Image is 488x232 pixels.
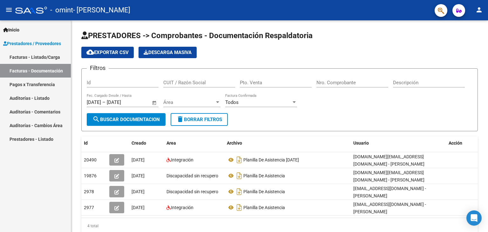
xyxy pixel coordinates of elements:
[166,140,176,146] span: Area
[87,64,109,72] h3: Filtros
[171,113,228,126] button: Borrar Filtros
[243,189,285,194] span: Planilla De Asistencia
[139,47,197,58] button: Descarga Masiva
[132,189,145,194] span: [DATE]
[353,140,369,146] span: Usuario
[86,50,129,55] span: Exportar CSV
[475,6,483,14] mat-icon: person
[164,136,224,150] datatable-header-cell: Area
[139,47,197,58] app-download-masive: Descarga masiva de comprobantes (adjuntos)
[163,99,215,105] span: Área
[50,3,73,17] span: - omint
[3,40,61,47] span: Prestadores / Proveedores
[224,136,351,150] datatable-header-cell: Archivo
[3,26,19,33] span: Inicio
[351,136,446,150] datatable-header-cell: Usuario
[243,157,299,162] span: Planilla De Asistencia [DATE]
[5,6,13,14] mat-icon: menu
[449,140,462,146] span: Acción
[144,50,192,55] span: Descarga Masiva
[171,205,193,210] span: Integración
[151,99,158,106] button: Open calendar
[84,189,94,194] span: 2978
[235,155,243,165] i: Descargar documento
[235,171,243,181] i: Descargar documento
[92,115,100,123] mat-icon: search
[81,31,313,40] span: PRESTADORES -> Comprobantes - Documentación Respaldatoria
[176,115,184,123] mat-icon: delete
[87,99,101,105] input: Fecha inicio
[132,205,145,210] span: [DATE]
[225,99,239,105] span: Todos
[353,186,426,198] span: [EMAIL_ADDRESS][DOMAIN_NAME] - [PERSON_NAME]
[84,173,97,178] span: 19876
[132,140,146,146] span: Creado
[84,157,97,162] span: 20490
[446,136,478,150] datatable-header-cell: Acción
[466,210,482,226] div: Open Intercom Messenger
[81,136,107,150] datatable-header-cell: Id
[132,157,145,162] span: [DATE]
[166,173,218,178] span: Discapacidad sin recupero
[87,113,166,126] button: Buscar Documentacion
[73,3,130,17] span: - [PERSON_NAME]
[353,154,424,167] span: [DOMAIN_NAME][EMAIL_ADDRESS][DOMAIN_NAME] - [PERSON_NAME]
[92,117,160,122] span: Buscar Documentacion
[81,47,134,58] button: Exportar CSV
[84,140,88,146] span: Id
[171,157,193,162] span: Integración
[227,140,242,146] span: Archivo
[107,99,138,105] input: Fecha fin
[353,170,424,182] span: [DOMAIN_NAME][EMAIL_ADDRESS][DOMAIN_NAME] - [PERSON_NAME]
[129,136,164,150] datatable-header-cell: Creado
[86,48,94,56] mat-icon: cloud_download
[243,173,285,178] span: Planilla De Asistencia
[353,202,426,214] span: [EMAIL_ADDRESS][DOMAIN_NAME] - [PERSON_NAME]
[102,99,105,105] span: –
[235,187,243,197] i: Descargar documento
[166,189,218,194] span: Discapacidad sin recupero
[84,205,94,210] span: 2977
[235,202,243,213] i: Descargar documento
[176,117,222,122] span: Borrar Filtros
[132,173,145,178] span: [DATE]
[243,205,285,210] span: Planilla De Asistencia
